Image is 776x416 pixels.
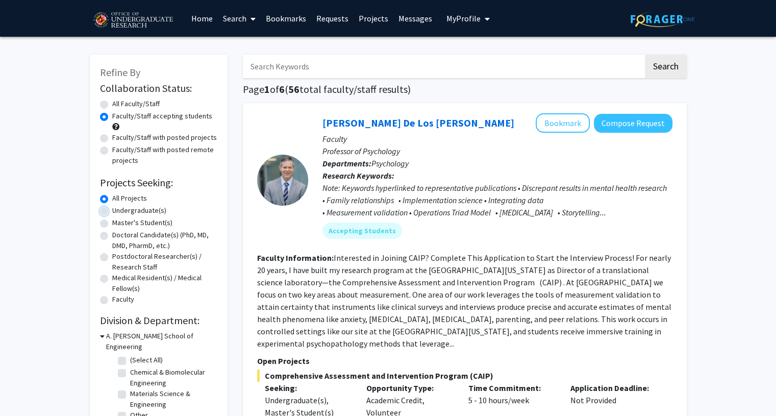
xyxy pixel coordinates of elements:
[218,1,261,36] a: Search
[322,133,672,145] p: Faculty
[257,253,671,349] fg-read-more: Interested in Joining CAIP? Complete This Application to Start the Interview Process! For nearly ...
[468,382,555,394] p: Time Commitment:
[100,314,217,327] h2: Division & Department:
[366,382,453,394] p: Opportunity Type:
[311,1,354,36] a: Requests
[322,182,672,218] div: Note: Keywords hyperlinked to representative publications • Discrepant results in mental health r...
[322,158,371,168] b: Departments:
[243,55,643,78] input: Search Keywords
[100,82,217,94] h2: Collaboration Status:
[112,193,147,204] label: All Projects
[186,1,218,36] a: Home
[130,388,215,410] label: Materials Science & Engineering
[130,355,163,365] label: (Select All)
[243,83,687,95] h1: Page of ( total faculty/staff results)
[112,144,217,166] label: Faculty/Staff with posted remote projects
[322,145,672,157] p: Professor of Psychology
[261,1,311,36] a: Bookmarks
[112,132,217,143] label: Faculty/Staff with posted projects
[130,367,215,388] label: Chemical & Biomolecular Engineering
[257,253,334,263] b: Faculty Information:
[645,55,687,78] button: Search
[322,223,402,239] mat-chip: Accepting Students
[112,230,217,251] label: Doctoral Candidate(s) (PhD, MD, DMD, PharmD, etc.)
[371,158,409,168] span: Psychology
[8,370,43,408] iframe: Chat
[570,382,657,394] p: Application Deadline:
[354,1,393,36] a: Projects
[279,83,285,95] span: 6
[112,217,172,228] label: Master's Student(s)
[100,66,140,79] span: Refine By
[446,13,481,23] span: My Profile
[257,370,672,382] span: Comprehensive Assessment and Intervention Program (CAIP)
[106,331,217,352] h3: A. [PERSON_NAME] School of Engineering
[112,273,217,294] label: Medical Resident(s) / Medical Fellow(s)
[112,111,212,121] label: Faculty/Staff accepting students
[265,382,352,394] p: Seeking:
[536,113,590,133] button: Add Andres De Los Reyes to Bookmarks
[112,205,166,216] label: Undergraduate(s)
[322,170,394,181] b: Research Keywords:
[322,116,514,129] a: [PERSON_NAME] De Los [PERSON_NAME]
[90,8,176,33] img: University of Maryland Logo
[112,294,134,305] label: Faculty
[594,114,672,133] button: Compose Request to Andres De Los Reyes
[264,83,270,95] span: 1
[631,11,694,27] img: ForagerOne Logo
[100,177,217,189] h2: Projects Seeking:
[257,355,672,367] p: Open Projects
[393,1,437,36] a: Messages
[112,251,217,273] label: Postdoctoral Researcher(s) / Research Staff
[112,99,160,109] label: All Faculty/Staff
[288,83,299,95] span: 56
